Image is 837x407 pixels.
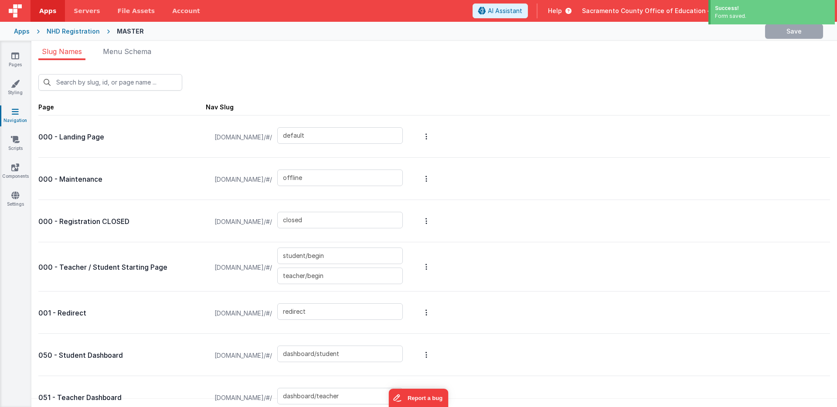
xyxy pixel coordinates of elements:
button: Save [765,24,823,39]
button: Options [420,295,432,330]
p: 000 - Teacher / Student Starting Page [38,261,206,274]
span: Sacramento County Office of Education — [582,7,714,15]
div: Form saved. [715,12,830,20]
button: Sacramento County Office of Education — [EMAIL_ADDRESS][DOMAIN_NAME] [582,7,830,15]
input: Enter a slug name [277,303,403,320]
span: [DOMAIN_NAME]/#/ [209,297,277,330]
div: MASTER [117,27,144,36]
span: Help [548,7,562,15]
button: Options [420,161,432,196]
div: Success! [715,4,830,12]
div: Apps [14,27,30,36]
span: Servers [74,7,100,15]
input: Enter a slug name [277,212,403,228]
input: Search by slug, id, or page name ... [38,74,182,91]
input: Enter a slug name [277,268,403,284]
span: Slug Names [42,47,82,56]
input: Enter a slug name [277,388,403,404]
span: [DOMAIN_NAME]/#/ [209,163,277,196]
span: AI Assistant [488,7,522,15]
input: Enter a slug name [277,248,403,264]
span: [DOMAIN_NAME]/#/ [209,248,277,288]
p: 000 - Landing Page [38,131,206,143]
p: 051 - Teacher Dashboard [38,392,206,404]
div: Page [38,103,206,112]
input: Enter a slug name [277,346,403,362]
span: [DOMAIN_NAME]/#/ [209,121,277,154]
span: [DOMAIN_NAME]/#/ [209,339,277,372]
p: 000 - Registration CLOSED [38,216,206,228]
iframe: Marker.io feedback button [389,389,449,407]
button: AI Assistant [473,3,528,18]
p: 000 - Maintenance [38,173,206,186]
div: NHD Registration [47,27,100,36]
p: 050 - Student Dashboard [38,349,206,362]
span: Apps [39,7,56,15]
span: Menu Schema [103,47,151,56]
div: Nav Slug [206,103,234,112]
input: Enter a slug name [277,170,403,186]
button: Options [420,246,432,288]
button: Options [420,337,432,372]
input: Enter a slug name [277,127,403,144]
span: [DOMAIN_NAME]/#/ [209,205,277,238]
span: File Assets [118,7,155,15]
p: 001 - Redirect [38,307,206,319]
button: Options [420,203,432,238]
button: Options [420,119,432,154]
